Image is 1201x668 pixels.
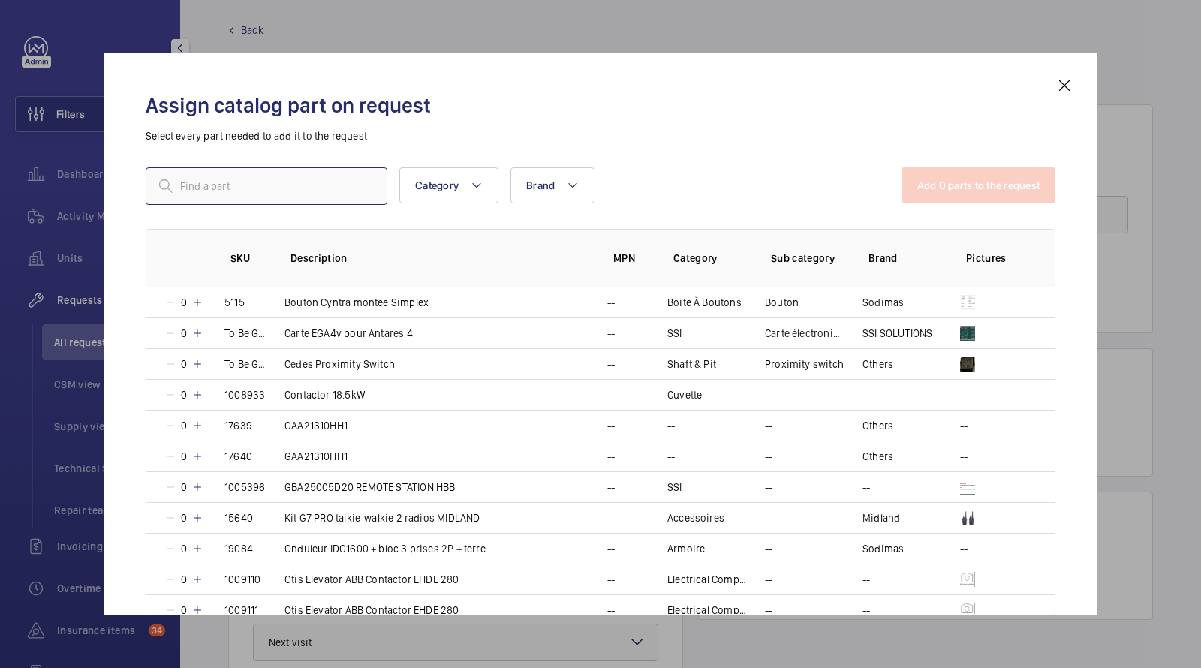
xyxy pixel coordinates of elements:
[667,510,724,525] p: Accessoires
[224,449,252,464] p: 17640
[765,603,772,618] p: --
[607,326,615,341] p: --
[960,480,975,495] img: tAslpmMaGVarH-ItsnIgCEYEQz4qM11pPSp5BVkrO3V6mnZg.png
[966,251,1025,266] p: Pictures
[667,387,702,402] p: Cuvette
[862,572,870,587] p: --
[176,480,191,495] p: 0
[960,572,975,587] img: mgKNnLUo32YisrdXDPXwnmHuC0uVg7sd9j77u0g5nYnLw-oI.png
[862,480,870,495] p: --
[284,572,459,587] p: Otis Elevator ABB Contactor EHDE 280
[607,357,615,372] p: --
[607,449,615,464] p: --
[765,510,772,525] p: --
[613,251,649,266] p: MPN
[284,541,486,556] p: Onduleur IDG1600 + bloc 3 prises 2P + terre
[960,357,975,372] img: h6SP9JDxqz0TF0uNc_qScYnGn9iDrft9w6giWp_-A4GSVAru.png
[146,92,1055,119] h2: Assign catalog part on request
[176,387,191,402] p: 0
[607,387,615,402] p: --
[176,326,191,341] p: 0
[284,603,459,618] p: Otis Elevator ABB Contactor EHDE 280
[667,357,716,372] p: Shaft & Pit
[284,480,455,495] p: GBA25005D20 REMOTE STATION HBB
[960,387,968,402] p: --
[176,572,191,587] p: 0
[176,449,191,464] p: 0
[862,603,870,618] p: --
[960,541,968,556] p: --
[667,541,705,556] p: Armoire
[284,418,348,433] p: GAA21310HH1
[176,357,191,372] p: 0
[862,357,893,372] p: Others
[862,418,893,433] p: Others
[765,357,844,372] p: Proximity switch
[224,541,253,556] p: 19084
[224,510,253,525] p: 15640
[224,418,252,433] p: 17639
[290,251,589,266] p: Description
[765,480,772,495] p: --
[176,418,191,433] p: 0
[284,357,395,372] p: Cedes Proximity Switch
[667,603,747,618] p: Electrical Components
[224,357,266,372] p: To Be Generated
[607,418,615,433] p: --
[673,251,747,266] p: Category
[667,295,742,310] p: Boite À Boutons
[667,572,747,587] p: Electrical Components
[667,449,675,464] p: --
[224,603,258,618] p: 1009111
[862,387,870,402] p: --
[284,295,429,310] p: Bouton Cyntra montee Simplex
[862,295,904,310] p: Sodimas
[862,541,904,556] p: Sodimas
[667,480,682,495] p: SSI
[607,480,615,495] p: --
[224,387,265,402] p: 1008933
[526,179,555,191] span: Brand
[862,449,893,464] p: Others
[607,510,615,525] p: --
[284,449,348,464] p: GAA21310HH1
[284,326,413,341] p: Carte EGA4v pour Antares 4
[399,167,498,203] button: Category
[224,572,260,587] p: 1009110
[146,167,387,205] input: Find a part
[607,541,615,556] p: --
[667,418,675,433] p: --
[765,572,772,587] p: --
[765,326,844,341] p: Carte électronique
[224,295,245,310] p: 5115
[146,128,1055,143] p: Select every part needed to add it to the request
[607,603,615,618] p: --
[176,603,191,618] p: 0
[960,449,968,464] p: --
[230,251,266,266] p: SKU
[862,326,932,341] p: SSI SOLUTIONS
[862,510,900,525] p: Midland
[667,326,682,341] p: SSI
[771,251,844,266] p: Sub category
[607,572,615,587] p: --
[607,295,615,310] p: --
[765,295,799,310] p: Bouton
[765,418,772,433] p: --
[960,326,975,341] img: CJZ0Zc2bG8man2BcogYjG4QBt03muVoJM3XzIlbM4XRvMfr7.png
[224,326,266,341] p: To Be Generated
[176,295,191,310] p: 0
[960,418,968,433] p: --
[284,387,365,402] p: Contactor 18.5kW
[510,167,594,203] button: Brand
[765,387,772,402] p: --
[176,541,191,556] p: 0
[960,295,975,310] img: g3a49nfdYcSuQfseZNAG9Il-olRDJnLUGo71PhoUjj9uzZrS.png
[176,510,191,525] p: 0
[960,510,975,525] img: kk3TmbOYGquXUPLvN6SdosqAc-8_aV5Jaaivo0a5V83nLE68.png
[284,510,480,525] p: Kit G7 PRO talkie-walkie 2 radios MIDLAND
[868,251,942,266] p: Brand
[902,167,1056,203] button: Add 0 parts to the request
[765,449,772,464] p: --
[415,179,459,191] span: Category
